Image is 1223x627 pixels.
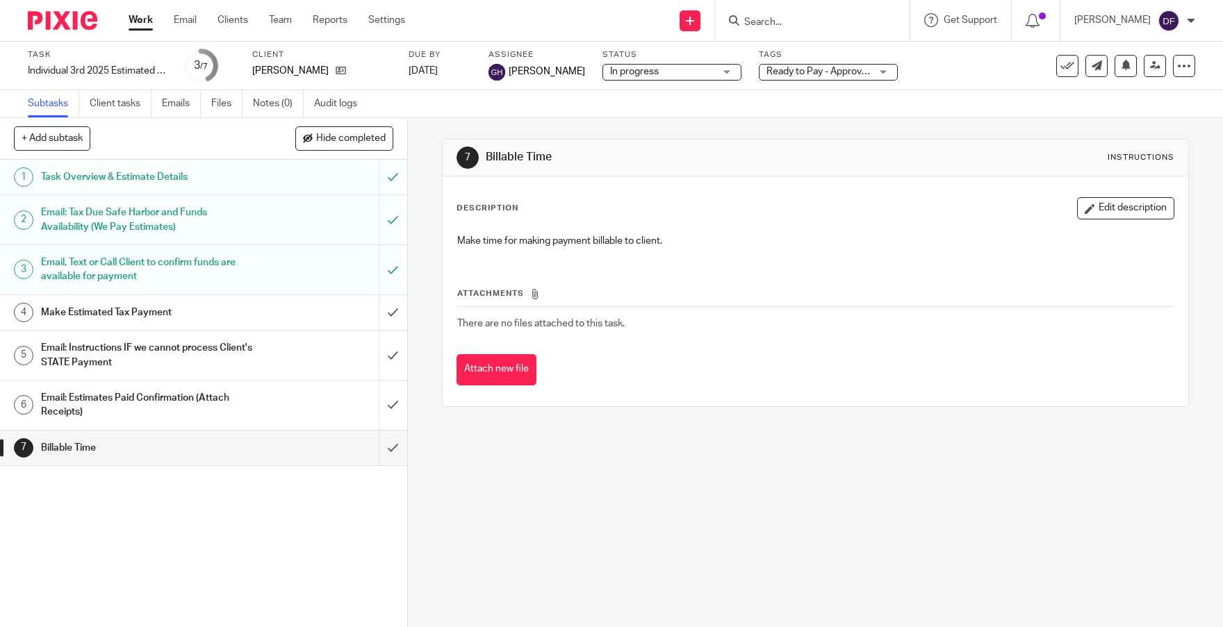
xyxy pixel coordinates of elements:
[14,260,33,279] div: 3
[457,203,518,214] p: Description
[610,67,659,76] span: In progress
[602,49,741,60] label: Status
[253,90,304,117] a: Notes (0)
[162,90,201,117] a: Emails
[28,64,167,78] div: Individual 3rd 2025 Estimated Tax Payment - Safe Harbor (We Pay)
[174,13,197,27] a: Email
[368,13,405,27] a: Settings
[28,90,79,117] a: Subtasks
[316,133,386,144] span: Hide completed
[489,49,585,60] label: Assignee
[252,64,329,78] p: [PERSON_NAME]
[211,90,243,117] a: Files
[252,49,391,60] label: Client
[41,337,257,373] h1: Email: Instructions IF we cannot process Client's STATE Payment
[14,395,33,415] div: 6
[743,17,868,29] input: Search
[41,387,257,423] h1: Email: Estimates Paid Confirmation (Attach Receipts)
[944,15,997,25] span: Get Support
[14,438,33,458] div: 7
[489,64,505,81] img: svg%3E
[759,49,898,60] label: Tags
[457,319,625,328] span: There are no files attached to this task.
[28,11,97,30] img: Pixie
[14,126,90,150] button: + Add subtask
[1108,152,1174,163] div: Instructions
[14,346,33,365] div: 5
[41,302,257,323] h1: Make Estimated Tax Payment
[41,437,257,458] h1: Billable Time
[1077,197,1174,219] button: Edit description
[217,13,248,27] a: Clients
[314,90,368,117] a: Audit logs
[457,354,536,385] button: Attach new file
[509,65,585,78] span: [PERSON_NAME]
[90,90,151,117] a: Client tasks
[41,252,257,287] h1: Email, Text or Call Client to confirm funds are available for payment
[457,234,1174,248] p: Make time for making payment billable to client.
[313,13,347,27] a: Reports
[41,167,257,187] h1: Task Overview & Estimate Details
[1074,13,1151,27] p: [PERSON_NAME]
[766,67,962,76] span: Ready to Pay - Approval Received from Client
[200,62,208,70] small: /7
[1158,10,1180,32] img: svg%3E
[269,13,292,27] a: Team
[409,66,438,76] span: [DATE]
[14,210,33,230] div: 2
[129,13,153,27] a: Work
[409,49,471,60] label: Due by
[41,202,257,237] h1: Email: Tax Due Safe Harbor and Funds Availability (We Pay Estimates)
[295,126,393,150] button: Hide completed
[14,167,33,187] div: 1
[14,303,33,322] div: 4
[457,147,479,169] div: 7
[457,290,524,297] span: Attachments
[28,49,167,60] label: Task
[194,58,208,74] div: 3
[486,150,845,165] h1: Billable Time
